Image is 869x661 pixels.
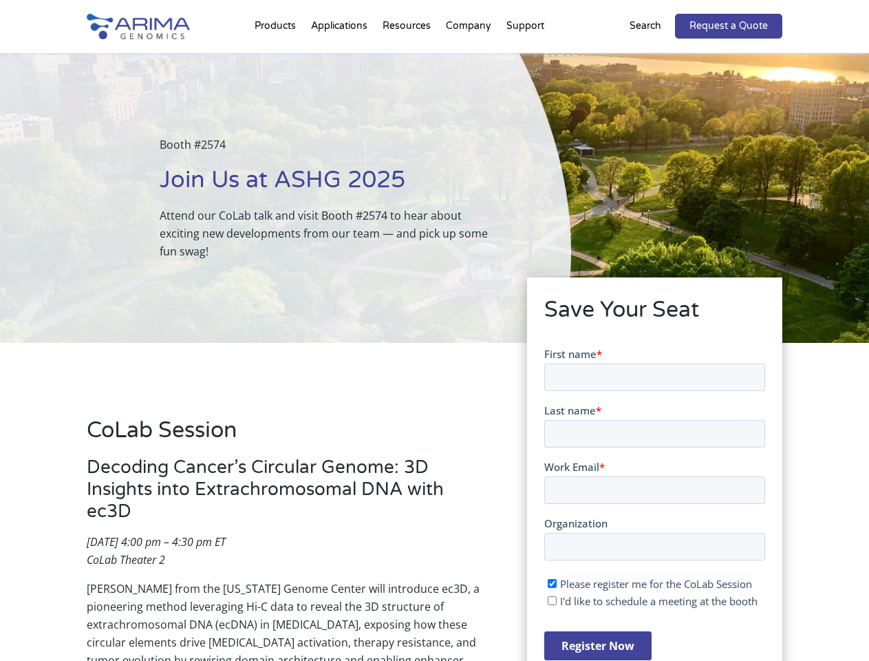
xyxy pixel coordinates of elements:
em: CoLab Theater 2 [87,552,165,567]
p: Search [630,17,661,35]
h2: Save Your Seat [544,295,765,336]
p: Booth #2574 [160,136,502,165]
a: Request a Quote [675,14,782,39]
h3: Decoding Cancer’s Circular Genome: 3D Insights into Extrachromosomal DNA with ec3D [87,457,489,533]
em: [DATE] 4:00 pm – 4:30 pm ET [87,534,226,549]
img: Arima-Genomics-logo [87,14,190,39]
p: Attend our CoLab talk and visit Booth #2574 to hear about exciting new developments from our team... [160,207,502,260]
h2: CoLab Session [87,415,489,457]
h1: Join Us at ASHG 2025 [160,165,502,207]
